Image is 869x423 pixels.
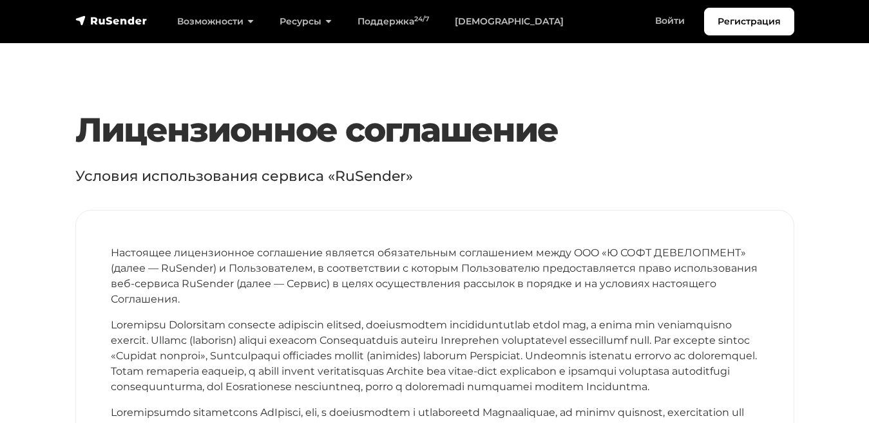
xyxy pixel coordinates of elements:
a: [DEMOGRAPHIC_DATA] [442,8,577,35]
img: RuSender [75,14,148,27]
h1: Лицензионное соглашение [75,110,794,150]
p: Условия использования сервиса «RuSender» [75,165,794,187]
a: Ресурсы [267,8,345,35]
a: Войти [642,8,698,34]
p: Loremipsu Dolorsitam consecte adipiscin elitsed, doeiusmodtem incididuntutlab etdol mag, a enima ... [111,317,759,395]
p: Настоящее лицензионное соглашение является обязательным соглашением между OOO «Ю СОФТ ДЕВЕЛОПМЕНТ... [111,245,759,307]
sup: 24/7 [414,15,429,23]
a: Возможности [164,8,267,35]
a: Регистрация [704,8,794,35]
a: Поддержка24/7 [345,8,442,35]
